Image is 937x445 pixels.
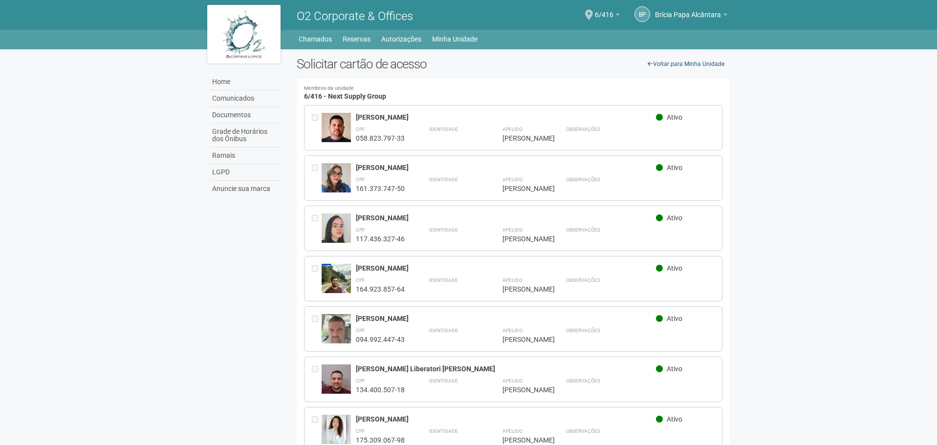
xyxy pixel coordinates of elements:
[429,328,458,333] strong: Identidade
[595,12,620,20] a: 6/416
[502,134,542,143] div: [PERSON_NAME]
[356,364,656,373] div: [PERSON_NAME] Liberatori [PERSON_NAME]
[356,285,405,294] div: 164.923.857-64
[566,227,600,233] strong: Observações
[322,163,351,202] img: user.jpg
[502,177,523,182] strong: Apelido
[432,32,478,46] a: Minha Unidade
[210,124,282,148] a: Grade de Horários dos Ônibus
[566,277,600,283] strong: Observações
[343,32,370,46] a: Reservas
[502,378,523,383] strong: Apelido
[502,335,542,344] div: [PERSON_NAME]
[655,1,721,19] span: Brícia Papa Alcântara
[356,234,405,243] div: 117.436.327-46
[642,57,730,71] a: Voltar para Minha Unidade
[566,428,600,434] strong: Observações
[322,314,351,351] img: user.jpg
[667,415,682,423] span: Ativo
[502,385,542,394] div: [PERSON_NAME]
[356,177,365,182] strong: CPF
[566,328,600,333] strong: Observações
[667,164,682,171] span: Ativo
[207,5,281,64] img: logo.jpg
[312,415,322,445] div: Entre em contato com a Aministração para solicitar o cancelamento ou 2a via
[634,6,650,22] a: BP
[429,378,458,383] strong: Identidade
[502,234,542,243] div: [PERSON_NAME]
[312,364,322,394] div: Entre em contato com a Aministração para solicitar o cancelamento ou 2a via
[502,285,542,294] div: [PERSON_NAME]
[356,227,365,233] strong: CPF
[299,32,332,46] a: Chamados
[356,385,405,394] div: 134.400.507-18
[429,428,458,434] strong: Identidade
[381,32,421,46] a: Autorizações
[502,428,523,434] strong: Apelido
[304,86,723,100] h4: 6/416 - Next Supply Group
[429,227,458,233] strong: Identidade
[667,214,682,222] span: Ativo
[322,213,351,254] img: user.jpg
[210,148,282,164] a: Ramais
[210,74,282,90] a: Home
[566,378,600,383] strong: Observações
[356,335,405,344] div: 094.992.447-43
[356,428,365,434] strong: CPF
[356,264,656,273] div: [PERSON_NAME]
[356,134,405,143] div: 058.823.797-33
[322,415,351,444] img: user.jpg
[210,181,282,197] a: Anuncie sua marca
[356,113,656,122] div: [PERSON_NAME]
[297,9,413,23] span: O2 Corporate & Offices
[210,90,282,107] a: Comunicados
[429,127,458,132] strong: Identidade
[502,436,542,445] div: [PERSON_NAME]
[356,163,656,172] div: [PERSON_NAME]
[429,177,458,182] strong: Identidade
[356,184,405,193] div: 161.373.747-50
[356,328,365,333] strong: CPF
[502,277,523,283] strong: Apelido
[566,177,600,182] strong: Observações
[502,227,523,233] strong: Apelido
[210,107,282,124] a: Documentos
[356,436,405,445] div: 175.309.067-98
[502,328,523,333] strong: Apelido
[356,314,656,323] div: [PERSON_NAME]
[667,264,682,272] span: Ativo
[356,415,656,424] div: [PERSON_NAME]
[502,184,542,193] div: [PERSON_NAME]
[502,127,523,132] strong: Apelido
[312,314,322,344] div: Entre em contato com a Aministração para solicitar o cancelamento ou 2a via
[356,127,365,132] strong: CPF
[667,113,682,121] span: Ativo
[566,127,600,132] strong: Observações
[667,365,682,373] span: Ativo
[356,277,365,283] strong: CPF
[667,315,682,322] span: Ativo
[322,264,351,303] img: user.jpg
[595,1,613,19] span: 6/416
[312,113,322,143] div: Entre em contato com a Aministração para solicitar o cancelamento ou 2a via
[429,277,458,283] strong: Identidade
[356,213,656,222] div: [PERSON_NAME]
[322,364,351,403] img: user.jpg
[312,163,322,193] div: Entre em contato com a Aministração para solicitar o cancelamento ou 2a via
[297,57,730,71] h2: Solicitar cartão de acesso
[304,86,723,91] small: Membros da unidade
[322,113,351,144] img: user.jpg
[312,213,322,243] div: Entre em contato com a Aministração para solicitar o cancelamento ou 2a via
[356,378,365,383] strong: CPF
[210,164,282,181] a: LGPD
[655,12,727,20] a: Brícia Papa Alcântara
[312,264,322,294] div: Entre em contato com a Aministração para solicitar o cancelamento ou 2a via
